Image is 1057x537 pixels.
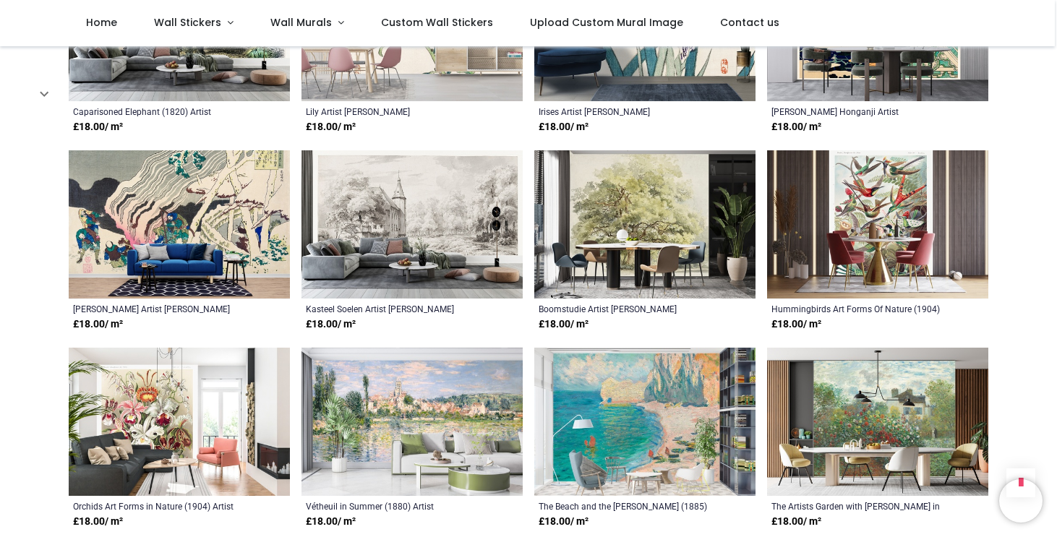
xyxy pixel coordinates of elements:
[767,348,988,496] img: The Artists Garden with Dahlias in Argenteuil Wall Mural Artist Claude Monet
[69,348,290,496] img: Orchids Art Forms in Nature (1904) Wall Mural Artist Ernst Haeckel
[306,303,476,314] a: Kasteel Soelen Artist [PERSON_NAME]
[73,515,123,529] strong: £ 18.00 / m²
[86,15,117,30] span: Home
[306,317,356,332] strong: £ 18.00 / m²
[771,515,821,529] strong: £ 18.00 / m²
[539,106,709,117] a: Irises Artist [PERSON_NAME]
[539,120,589,134] strong: £ 18.00 / m²
[771,303,941,314] a: Hummingbirds Art Forms Of Nature (1904) Artist [PERSON_NAME]
[73,500,243,512] a: Orchids Art Forms in Nature (1904) Artist [PERSON_NAME]
[270,15,332,30] span: Wall Murals
[306,120,356,134] strong: £ 18.00 / m²
[73,106,243,117] a: Caparisoned Elephant (1820) Artist [PERSON_NAME]
[539,317,589,332] strong: £ 18.00 / m²
[771,500,941,512] a: The Artists Garden with [PERSON_NAME] in Argenteuil Artist [PERSON_NAME]
[73,317,123,332] strong: £ 18.00 / m²
[720,15,779,30] span: Contact us
[534,348,756,496] img: The Beach and the Falaise dAmont (1885) Wall Mural Artist Claude Monet
[306,106,476,117] a: Lily Artist [PERSON_NAME]
[381,15,493,30] span: Custom Wall Stickers
[154,15,221,30] span: Wall Stickers
[301,348,523,496] img: Vétheuil in Summer (1880) Wall Mural Artist Claude Monet
[306,515,356,529] strong: £ 18.00 / m²
[539,500,709,512] a: The Beach and the [PERSON_NAME] (1885) Artist [PERSON_NAME]
[767,150,988,298] img: Hummingbirds Art Forms Of Nature (1904) Wall Mural Artist Ernst Haeckel
[539,303,709,314] a: Boomstudie Artist [PERSON_NAME]
[301,150,523,298] img: Kasteel Soelen Wall Mural Artist George Andries Roth
[306,500,476,512] a: Vétheuil in Summer (1880) Artist [PERSON_NAME]
[771,106,941,117] a: [PERSON_NAME] Honganji Artist [PERSON_NAME]
[539,515,589,529] strong: £ 18.00 / m²
[530,15,683,30] span: Upload Custom Mural Image
[73,303,243,314] a: [PERSON_NAME] Artist [PERSON_NAME]
[771,317,821,332] strong: £ 18.00 / m²
[999,479,1043,523] iframe: Brevo live chat
[69,150,290,298] img: Minamoto no Muneyuki Ason Wall Mural Artist Katsushika Hokusai
[771,120,821,134] strong: £ 18.00 / m²
[73,120,123,134] strong: £ 18.00 / m²
[534,150,756,298] img: Boomstudie Wall Mural Artist George Andries Roth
